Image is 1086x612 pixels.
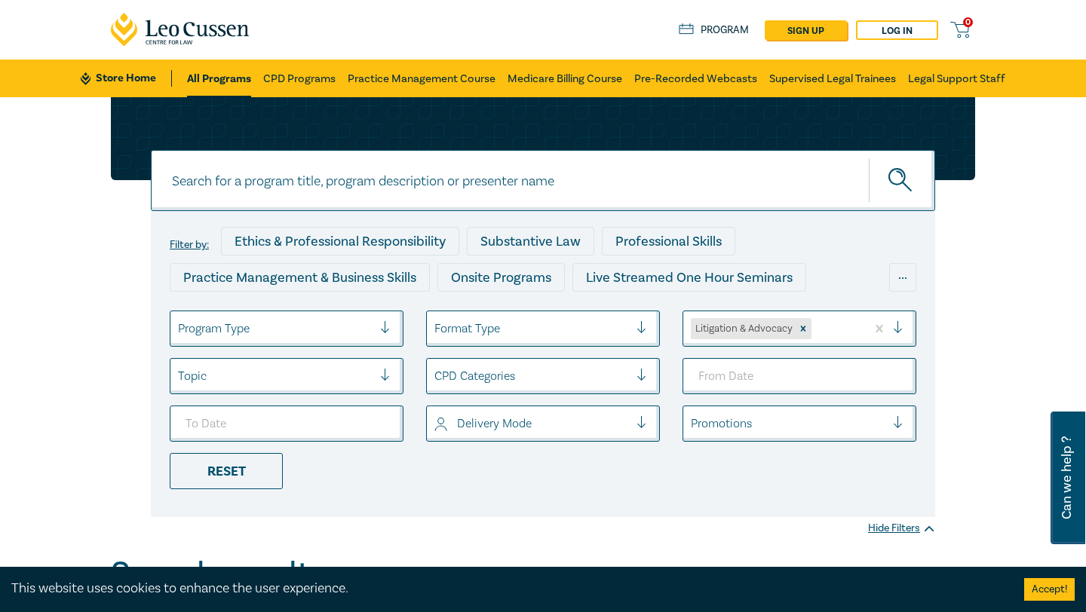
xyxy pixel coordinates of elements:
[170,239,209,251] label: Filter by:
[434,320,437,337] input: select
[170,453,283,489] div: Reset
[765,20,847,40] a: sign up
[963,17,973,27] span: 0
[889,263,916,292] div: ...
[11,579,1002,598] div: This website uses cookies to enhance the user experience.
[856,20,938,40] a: Log in
[434,415,437,432] input: select
[814,320,818,337] input: select
[187,60,251,97] a: All Programs
[170,299,454,328] div: Live Streamed Conferences and Intensives
[795,318,811,339] div: Remove Litigation & Advocacy
[602,227,735,256] div: Professional Skills
[1024,578,1075,601] button: Accept cookies
[508,60,622,97] a: Medicare Billing Course
[81,70,172,87] a: Store Home
[691,318,795,339] div: Litigation & Advocacy
[178,320,181,337] input: select
[634,60,757,97] a: Pre-Recorded Webcasts
[151,150,935,211] input: Search for a program title, program description or presenter name
[221,227,459,256] div: Ethics & Professional Responsibility
[467,227,594,256] div: Substantive Law
[263,60,336,97] a: CPD Programs
[868,521,935,536] div: Hide Filters
[170,405,403,442] input: To Date
[434,368,437,384] input: select
[462,299,701,328] div: Live Streamed Practical Workshops
[111,555,328,594] h1: Search results
[679,22,749,38] a: Program
[437,263,565,292] div: Onsite Programs
[178,368,181,384] input: select
[572,263,806,292] div: Live Streamed One Hour Seminars
[1060,421,1074,535] span: Can we help ?
[769,60,896,97] a: Supervised Legal Trainees
[683,358,916,394] input: From Date
[691,415,694,432] input: select
[170,263,430,292] div: Practice Management & Business Skills
[908,60,1005,97] a: Legal Support Staff
[348,60,495,97] a: Practice Management Course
